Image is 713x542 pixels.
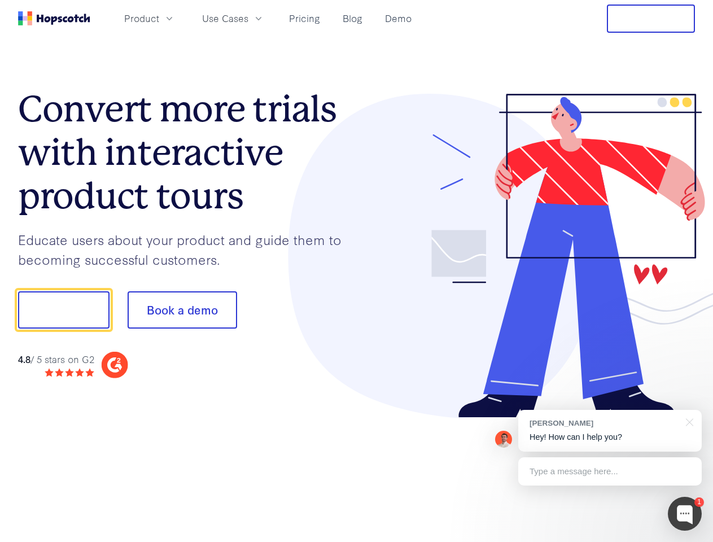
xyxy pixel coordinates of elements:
div: Type a message here... [518,457,702,486]
img: Mark Spera [495,431,512,448]
div: 1 [694,497,704,507]
button: Show me! [18,291,110,329]
p: Educate users about your product and guide them to becoming successful customers. [18,230,357,269]
p: Hey! How can I help you? [530,431,690,443]
a: Pricing [285,9,325,28]
a: Blog [338,9,367,28]
span: Use Cases [202,11,248,25]
div: / 5 stars on G2 [18,352,94,366]
a: Home [18,11,90,25]
div: [PERSON_NAME] [530,418,679,429]
strong: 4.8 [18,352,30,365]
h1: Convert more trials with interactive product tours [18,88,357,217]
button: Product [117,9,182,28]
a: Demo [380,9,416,28]
button: Use Cases [195,9,271,28]
button: Free Trial [607,5,695,33]
button: Book a demo [128,291,237,329]
span: Product [124,11,159,25]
